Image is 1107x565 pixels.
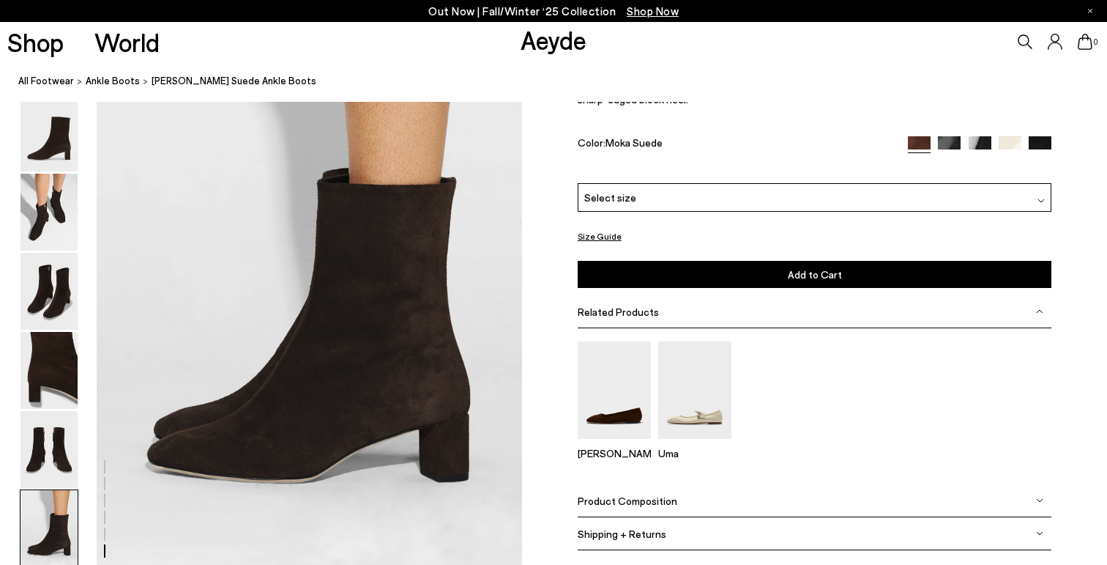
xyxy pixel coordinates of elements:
[1078,34,1092,50] a: 0
[605,136,663,149] span: Moka Suede
[428,2,679,21] p: Out Now | Fall/Winter ‘25 Collection
[20,95,78,171] img: Millie Suede Ankle Boots - Image 1
[578,341,651,439] img: Ida Suede Square-Toe Flats
[578,495,677,507] span: Product Composition
[20,174,78,251] img: Millie Suede Ankle Boots - Image 2
[1037,197,1045,204] img: svg%3E
[18,62,1107,102] nav: breadcrumb
[658,341,731,439] img: Uma Mary-Jane Flats
[658,429,731,460] a: Uma Mary-Jane Flats Uma
[521,24,586,55] a: Aeyde
[86,75,140,86] span: ankle boots
[584,191,636,206] span: Select size
[658,448,731,460] p: Uma
[578,429,651,460] a: Ida Suede Square-Toe Flats [PERSON_NAME]
[1092,38,1100,46] span: 0
[7,29,64,55] a: Shop
[18,73,74,89] a: All Footwear
[1036,498,1043,505] img: svg%3E
[627,4,679,18] span: Navigate to /collections/new-in
[94,29,160,55] a: World
[1036,531,1043,538] img: svg%3E
[20,411,78,488] img: Millie Suede Ankle Boots - Image 5
[20,253,78,330] img: Millie Suede Ankle Boots - Image 3
[578,448,651,460] p: [PERSON_NAME]
[578,261,1052,288] button: Add to Cart
[152,73,316,89] span: [PERSON_NAME] Suede Ankle Boots
[86,73,140,89] a: ankle boots
[578,306,659,318] span: Related Products
[1036,309,1043,316] img: svg%3E
[578,227,622,245] button: Size Guide
[20,332,78,409] img: Millie Suede Ankle Boots - Image 4
[578,528,666,540] span: Shipping + Returns
[788,268,842,281] span: Add to Cart
[578,136,892,153] div: Color:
